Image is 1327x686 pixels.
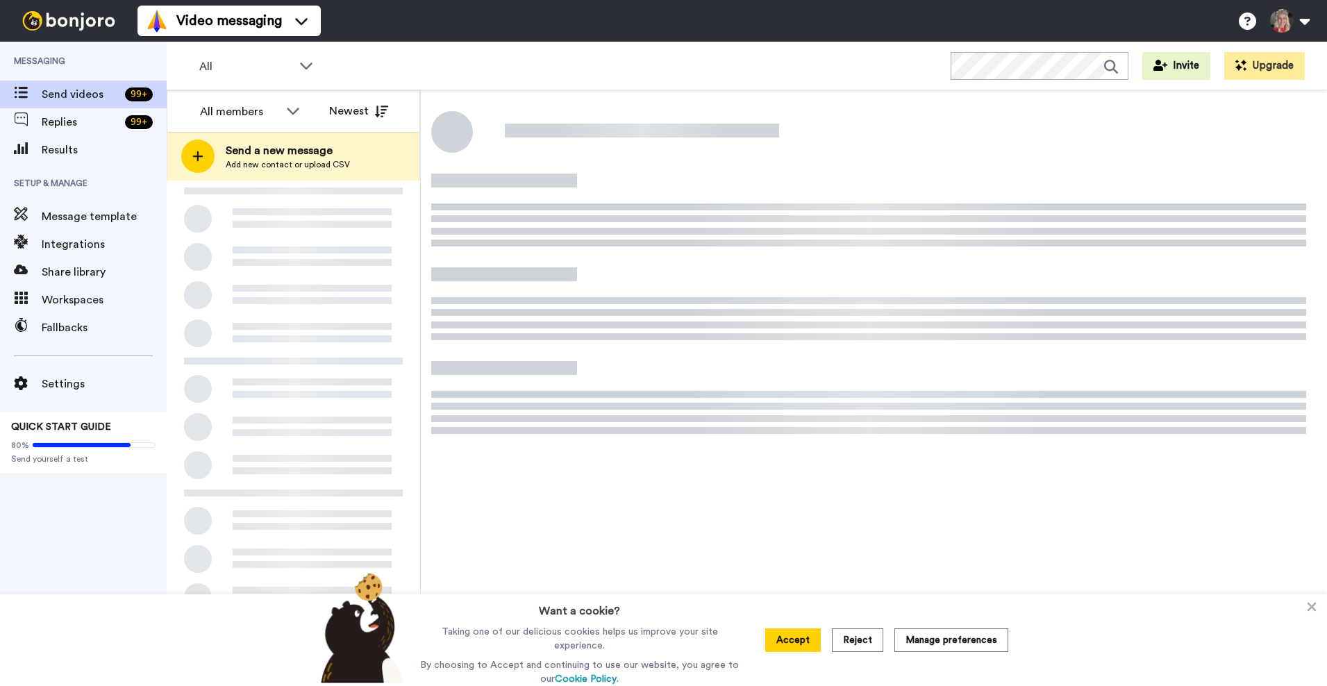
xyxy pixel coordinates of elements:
img: bear-with-cookie.png [308,572,411,683]
p: By choosing to Accept and continuing to use our website, you agree to our . [417,658,742,686]
span: Send yourself a test [11,453,156,465]
span: Send videos [42,86,119,103]
span: 80% [11,440,29,451]
button: Manage preferences [894,628,1008,652]
span: All [199,58,292,75]
div: 99 + [125,115,153,129]
span: Workspaces [42,292,167,308]
a: Cookie Policy [555,674,617,684]
span: Send a new message [226,142,350,159]
span: Fallbacks [42,319,167,336]
span: QUICK START GUIDE [11,422,111,432]
span: Replies [42,114,119,131]
span: Add new contact or upload CSV [226,159,350,170]
div: 99 + [125,87,153,101]
h3: Want a cookie? [539,594,620,619]
span: Settings [42,376,167,392]
button: Invite [1142,52,1210,80]
div: All members [200,103,279,120]
img: vm-color.svg [146,10,168,32]
span: Integrations [42,236,167,253]
p: Taking one of our delicious cookies helps us improve your site experience. [417,625,742,653]
span: Results [42,142,167,158]
button: Reject [832,628,883,652]
button: Accept [765,628,821,652]
span: Message template [42,208,167,225]
button: Upgrade [1224,52,1305,80]
span: Video messaging [176,11,282,31]
button: Newest [319,97,399,125]
img: bj-logo-header-white.svg [17,11,121,31]
span: Share library [42,264,167,281]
